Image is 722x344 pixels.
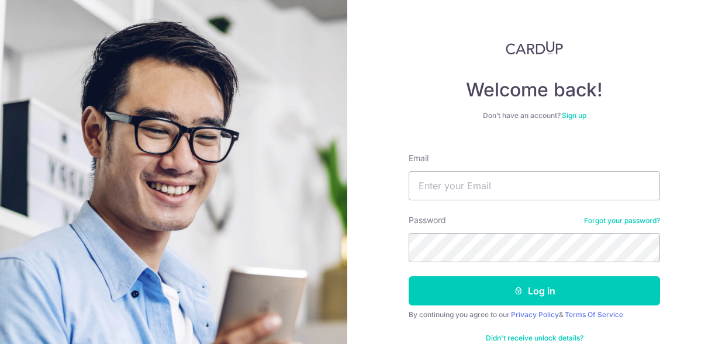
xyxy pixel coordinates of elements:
[511,310,559,319] a: Privacy Policy
[409,276,660,305] button: Log in
[409,78,660,102] h4: Welcome back!
[409,171,660,200] input: Enter your Email
[409,214,446,226] label: Password
[565,310,623,319] a: Terms Of Service
[584,216,660,225] a: Forgot your password?
[506,41,563,55] img: CardUp Logo
[562,111,586,120] a: Sign up
[409,152,429,164] label: Email
[409,111,660,120] div: Don’t have an account?
[486,333,583,343] a: Didn't receive unlock details?
[409,310,660,319] div: By continuing you agree to our &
